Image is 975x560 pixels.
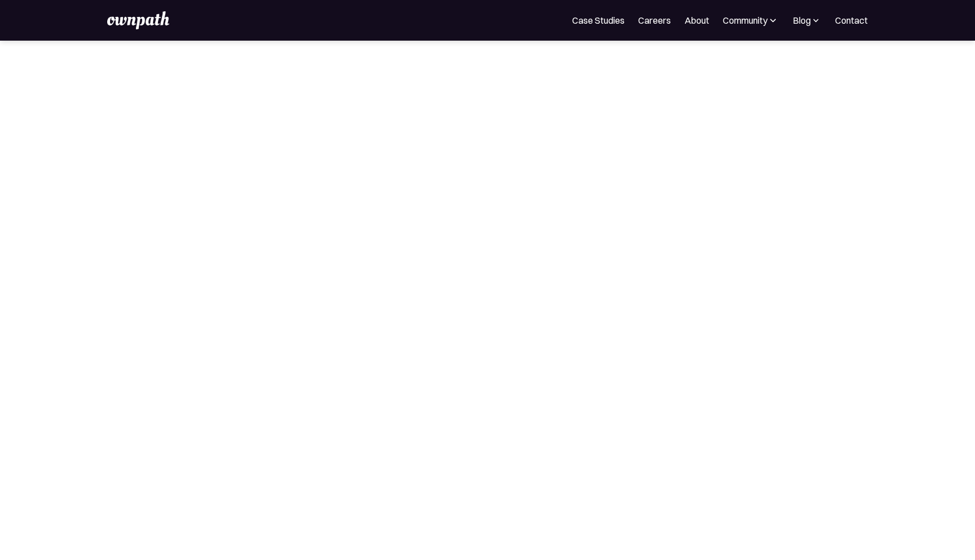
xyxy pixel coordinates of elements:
[723,14,779,27] div: Community
[684,14,709,27] a: About
[793,14,811,27] div: Blog
[835,14,868,27] a: Contact
[723,14,767,27] div: Community
[792,14,822,27] div: Blog
[572,14,625,27] a: Case Studies
[638,14,671,27] a: Careers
